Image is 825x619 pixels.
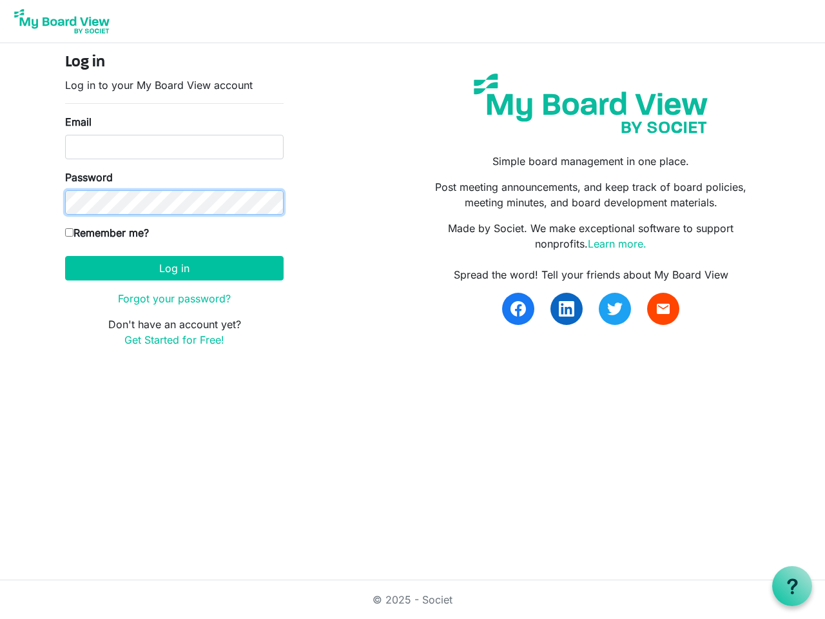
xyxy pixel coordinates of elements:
[65,170,113,185] label: Password
[588,237,646,250] a: Learn more.
[10,5,113,37] img: My Board View Logo
[422,179,760,210] p: Post meeting announcements, and keep track of board policies, meeting minutes, and board developm...
[559,301,574,317] img: linkedin.svg
[65,54,284,72] h4: Log in
[607,301,623,317] img: twitter.svg
[655,301,671,317] span: email
[647,293,679,325] a: email
[422,267,760,282] div: Spread the word! Tell your friends about My Board View
[464,64,717,143] img: my-board-view-societ.svg
[422,153,760,169] p: Simple board management in one place.
[65,114,92,130] label: Email
[65,256,284,280] button: Log in
[373,593,452,606] a: © 2025 - Societ
[65,77,284,93] p: Log in to your My Board View account
[118,292,231,305] a: Forgot your password?
[422,221,760,251] p: Made by Societ. We make exceptional software to support nonprofits.
[65,317,284,348] p: Don't have an account yet?
[65,228,73,237] input: Remember me?
[510,301,526,317] img: facebook.svg
[124,333,224,346] a: Get Started for Free!
[65,225,149,241] label: Remember me?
